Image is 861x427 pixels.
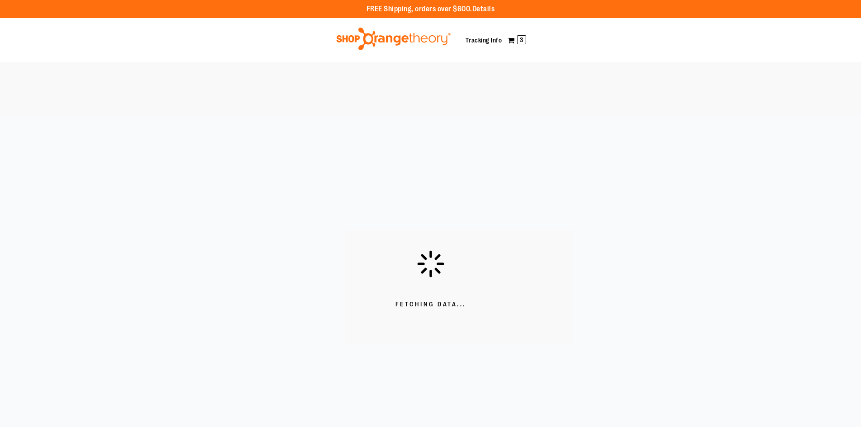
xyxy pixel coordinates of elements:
a: Details [472,5,495,13]
a: Tracking Info [466,37,502,44]
span: Fetching Data... [395,300,466,309]
img: Shop Orangetheory [335,28,452,50]
p: FREE Shipping, orders over $600. [367,4,495,14]
span: 3 [517,35,526,44]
